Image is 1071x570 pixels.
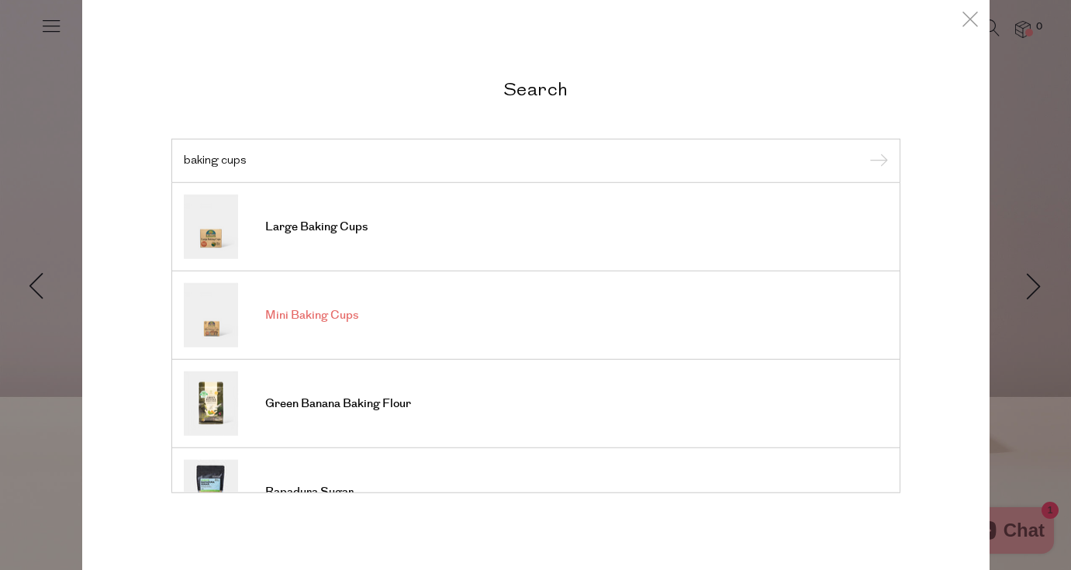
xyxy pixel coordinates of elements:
[265,219,368,235] span: Large Baking Cups
[184,460,238,524] img: Rapadura Sugar
[265,485,354,500] span: Rapadura Sugar
[265,308,358,323] span: Mini Baking Cups
[171,77,900,99] h2: Search
[184,371,238,436] img: Green Banana Baking Flour
[184,283,238,347] img: Mini Baking Cups
[184,154,888,166] input: Search
[184,283,888,347] a: Mini Baking Cups
[184,371,888,436] a: Green Banana Baking Flour
[184,460,888,524] a: Rapadura Sugar
[184,195,238,259] img: Large Baking Cups
[265,396,411,412] span: Green Banana Baking Flour
[184,195,888,259] a: Large Baking Cups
